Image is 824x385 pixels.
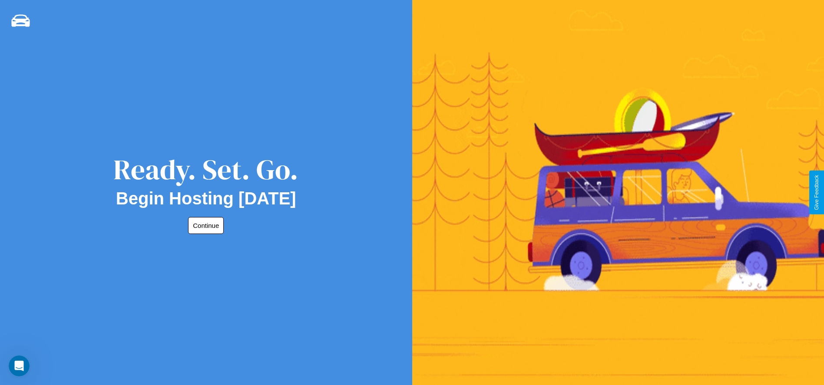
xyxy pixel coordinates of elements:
iframe: Intercom live chat [9,355,30,376]
button: Continue [188,217,224,234]
div: Ready. Set. Go. [113,150,298,189]
h2: Begin Hosting [DATE] [116,189,296,208]
div: Give Feedback [814,175,820,210]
